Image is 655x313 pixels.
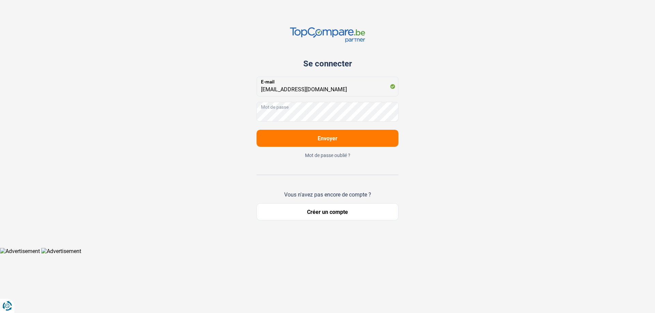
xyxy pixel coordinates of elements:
span: Envoyer [318,135,337,142]
button: Mot de passe oublié ? [257,152,398,158]
button: Envoyer [257,130,398,147]
button: Créer un compte [257,203,398,220]
img: Advertisement [41,248,81,254]
img: TopCompare.be [290,27,365,43]
div: Vous n'avez pas encore de compte ? [257,191,398,198]
div: Se connecter [257,59,398,68]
